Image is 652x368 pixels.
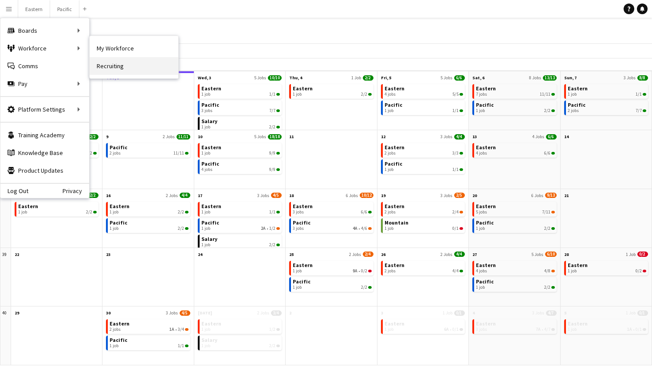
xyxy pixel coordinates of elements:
span: 5 Jobs [254,75,266,81]
span: 1 job [385,167,393,172]
span: 2/2 [368,93,372,96]
span: 1 job [18,209,27,215]
span: 17 [198,193,202,198]
span: 2/2 [269,343,275,349]
span: 29 [15,310,19,316]
span: 4 jobs [476,268,487,274]
a: Eastern1 job1/1 [201,202,280,215]
a: Eastern2 jobs4/4 [385,261,463,274]
span: Eastern [476,320,496,327]
span: 1/1 [276,93,280,96]
span: 2/2 [551,109,555,112]
span: 5/5 [460,93,463,96]
span: 4/6 [368,227,372,230]
span: 2 Jobs [349,252,361,257]
span: 11/11 [540,92,550,97]
span: 11/11 [173,151,184,156]
span: Eastern [476,144,496,151]
a: Eastern1 job9/9 [201,143,280,156]
span: 20 [472,193,477,198]
span: 2/2 [361,92,367,97]
span: 2 jobs [568,108,579,113]
span: Eastern [476,262,496,268]
span: 2/2 [544,108,550,113]
div: • [385,327,463,332]
span: 2/2 [551,286,555,289]
span: 6 Jobs [346,193,358,198]
span: 9A [353,268,357,274]
span: 4 jobs [201,167,212,172]
a: Comms [0,57,89,75]
span: 10 [198,134,202,139]
a: Eastern5 jobs7/11 [476,202,554,215]
span: 4/4 [180,193,190,198]
span: Salary [201,236,217,242]
a: Eastern4 jobs5/5 [385,84,463,97]
span: Eastern [385,203,405,209]
a: Eastern1 job9A•0/2 [293,261,371,274]
a: Eastern4 jobs6/6 [476,143,554,156]
span: Eastern [201,144,221,151]
span: 25 [289,252,294,257]
span: Eastern [476,203,496,209]
span: 1 job [201,92,210,97]
span: Salary [201,337,217,343]
a: Eastern1 job1/1 [568,84,646,97]
a: Salary1 job2/2 [201,117,280,130]
span: 2/2 [544,226,550,231]
span: 1/1 [643,93,646,96]
span: 1 job [201,151,210,156]
span: Pacific [110,337,127,343]
span: 19 [381,193,385,198]
span: 1 job [293,268,302,274]
div: 39 [0,248,11,307]
div: • [293,226,371,231]
span: 1/1 [452,108,459,113]
span: 6/6 [361,209,367,215]
span: 1/1 [452,167,459,172]
span: Mountain [385,219,408,226]
span: 2 jobs [385,268,396,274]
span: 1 job [385,226,393,231]
a: Product Updates [0,162,89,179]
span: 3/3 [460,152,463,155]
span: 3/3 [452,151,459,156]
div: 38 [0,189,11,248]
span: 7/7 [276,109,280,112]
span: 1 job [201,209,210,215]
div: • [293,268,371,274]
span: Eastern [385,85,405,92]
a: Pacific1 job1/1 [385,101,463,113]
span: 1 job [385,327,393,332]
span: 4/5 [271,193,282,198]
span: 1 job [201,124,210,130]
span: 6/6 [551,152,555,155]
div: Pay [0,75,89,93]
span: 1/2 [269,226,275,231]
a: Pacific1 job1/1 [385,159,463,172]
span: 3 Jobs [440,134,452,139]
a: Eastern1 job2/2 [18,202,97,215]
div: Boards [0,22,89,39]
button: Eastern [18,0,50,18]
span: 3 jobs [293,226,304,231]
span: 4/8 [544,268,550,274]
span: Eastern [385,262,405,268]
a: Eastern7 jobs11/11 [476,84,554,97]
span: 1/1 [269,209,275,215]
span: 2/2 [276,126,280,128]
span: Pacific [568,101,585,108]
span: 1 job [476,285,485,290]
span: 9/9 [276,152,280,155]
span: 2/2 [269,124,275,130]
span: 5 Jobs [531,252,543,257]
span: 7/7 [643,109,646,112]
span: Pacific [385,160,402,167]
span: 26 [381,252,385,257]
span: Eastern [385,144,405,151]
span: Pacific [201,101,219,108]
div: 40 [0,306,11,365]
span: 6/6 [544,151,550,156]
span: 4 jobs [385,92,396,97]
span: 27 [472,252,477,257]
